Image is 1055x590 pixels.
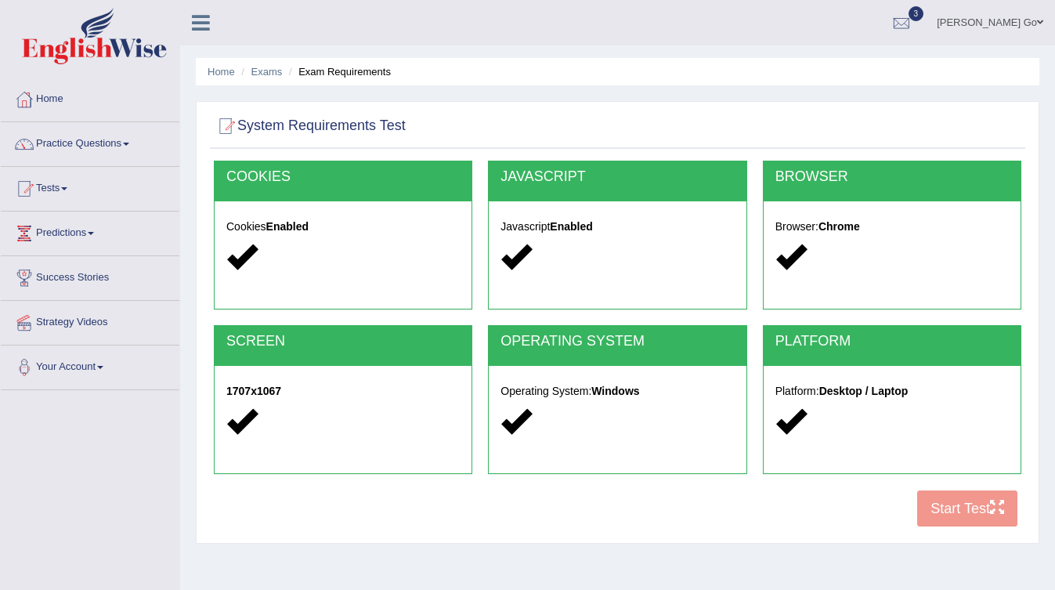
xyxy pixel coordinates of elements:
[775,221,1009,233] h5: Browser:
[775,334,1009,349] h2: PLATFORM
[1,78,179,117] a: Home
[775,169,1009,185] h2: BROWSER
[1,301,179,340] a: Strategy Videos
[226,221,460,233] h5: Cookies
[1,346,179,385] a: Your Account
[1,212,179,251] a: Predictions
[500,221,734,233] h5: Javascript
[266,220,309,233] strong: Enabled
[818,220,860,233] strong: Chrome
[591,385,639,397] strong: Windows
[550,220,592,233] strong: Enabled
[500,334,734,349] h2: OPERATING SYSTEM
[226,169,460,185] h2: COOKIES
[1,167,179,206] a: Tests
[1,122,179,161] a: Practice Questions
[909,6,924,21] span: 3
[226,334,460,349] h2: SCREEN
[500,169,734,185] h2: JAVASCRIPT
[208,66,235,78] a: Home
[285,64,391,79] li: Exam Requirements
[819,385,909,397] strong: Desktop / Laptop
[251,66,283,78] a: Exams
[775,385,1009,397] h5: Platform:
[214,114,406,138] h2: System Requirements Test
[226,385,281,397] strong: 1707x1067
[1,256,179,295] a: Success Stories
[500,385,734,397] h5: Operating System:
